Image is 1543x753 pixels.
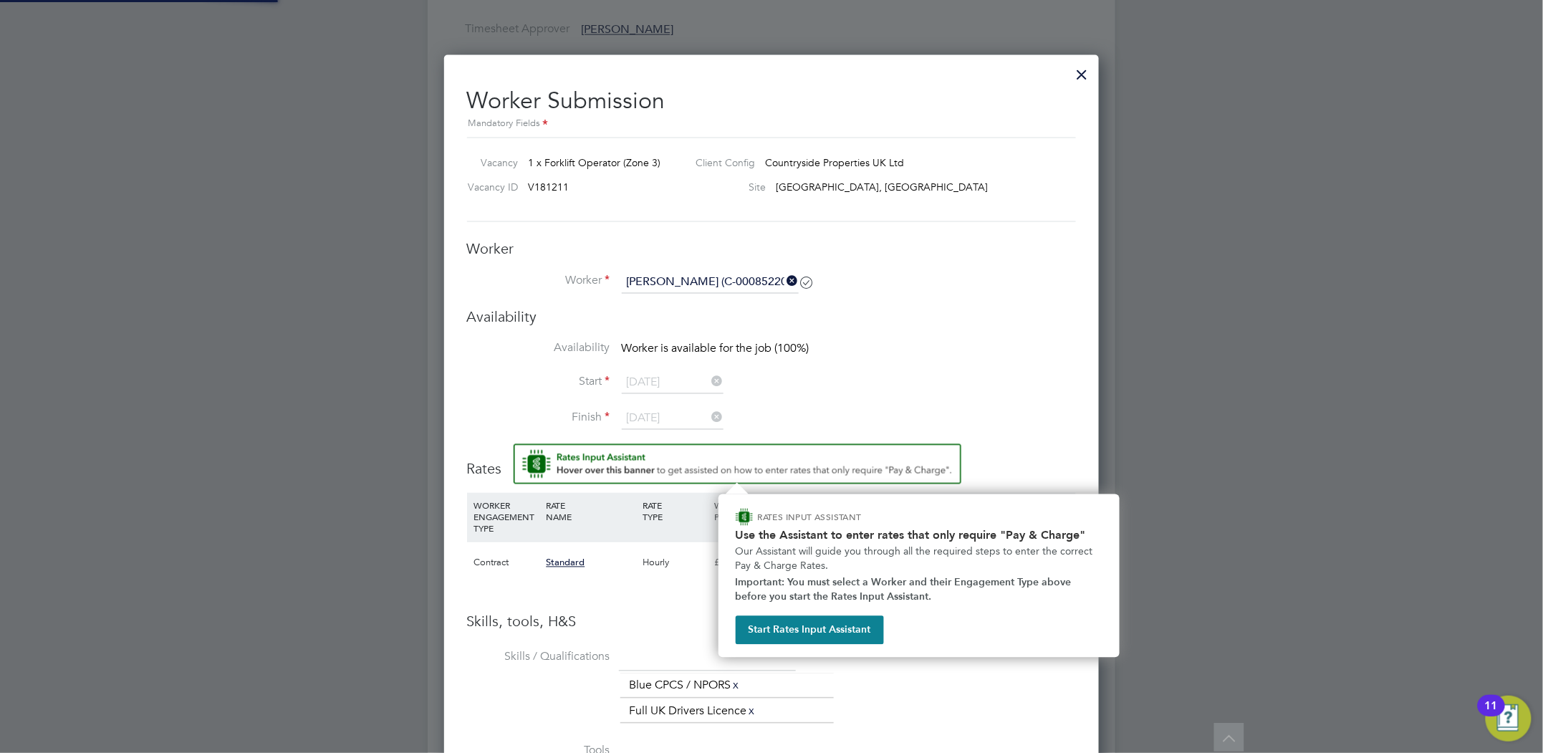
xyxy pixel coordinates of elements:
[622,272,799,294] input: Search for...
[776,181,988,193] span: [GEOGRAPHIC_DATA], [GEOGRAPHIC_DATA]
[467,308,1076,327] h3: Availability
[467,444,1076,479] h3: Rates
[622,408,724,430] input: Select one
[736,577,1075,603] strong: Important: You must select a Worker and their Engagement Type above before you start the Rates In...
[461,156,519,169] label: Vacancy
[461,181,519,193] label: Vacancy ID
[624,702,763,721] li: Full UK Drivers Licence
[622,342,809,356] span: Worker is available for the job (100%)
[765,156,904,169] span: Countryside Properties UK Ltd
[1000,493,1072,542] div: AGENCY CHARGE RATE
[467,341,610,356] label: Availability
[711,493,784,530] div: WORKER PAY RATE
[471,493,543,542] div: WORKER ENGAGEMENT TYPE
[467,650,610,665] label: Skills / Qualifications
[684,156,755,169] label: Client Config
[1486,696,1532,742] button: Open Resource Center, 11 new notifications
[731,676,741,695] a: x
[467,411,610,426] label: Finish
[736,545,1102,573] p: Our Assistant will guide you through all the required steps to enter the correct Pay & Charge Rates.
[622,373,724,394] input: Select one
[467,239,1076,258] h3: Worker
[624,676,747,696] li: Blue CPCS / NPORS
[514,444,961,484] button: Rate Assistant
[467,375,610,390] label: Start
[546,557,585,569] span: Standard
[736,529,1102,542] h2: Use the Assistant to enter rates that only require "Pay & Charge"
[711,542,784,584] div: £0.00
[747,702,757,721] a: x
[1485,706,1498,724] div: 11
[736,509,753,526] img: ENGAGE Assistant Icon
[471,542,543,584] div: Contract
[529,156,661,169] span: 1 x Forklift Operator (Zone 3)
[783,493,855,530] div: HOLIDAY PAY
[758,512,938,524] p: RATES INPUT ASSISTANT
[684,181,766,193] label: Site
[467,613,1076,631] h3: Skills, tools, H&S
[639,493,711,530] div: RATE TYPE
[718,494,1120,658] div: How to input Rates that only require Pay & Charge
[928,493,1000,530] div: AGENCY MARKUP
[736,616,884,645] button: Start Rates Input Assistant
[467,116,1076,132] div: Mandatory Fields
[529,181,569,193] span: V181211
[639,542,711,584] div: Hourly
[467,75,1076,132] h2: Worker Submission
[542,493,638,530] div: RATE NAME
[855,493,928,530] div: EMPLOYER COST
[467,274,610,289] label: Worker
